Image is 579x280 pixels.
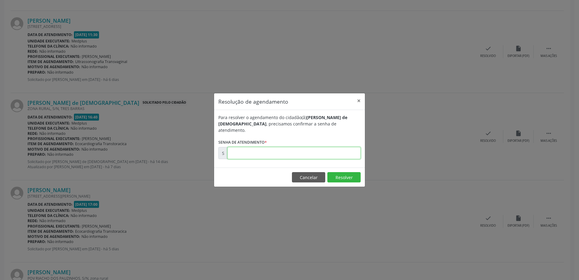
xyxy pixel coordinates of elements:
label: Senha de atendimento [218,138,267,147]
div: Para resolver o agendamento do cidadão(ã) , precisamos confirmar a senha de atendimento. [218,114,361,133]
button: Cancelar [292,172,325,182]
button: Resolver [327,172,361,182]
button: Close [353,93,365,108]
div: S [218,147,228,159]
h5: Resolução de agendamento [218,98,288,105]
b: [PERSON_NAME] de [DEMOGRAPHIC_DATA] [218,115,347,127]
